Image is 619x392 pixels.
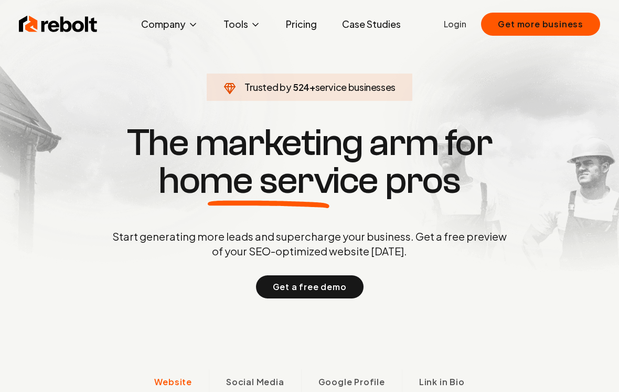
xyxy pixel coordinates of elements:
[318,376,385,388] span: Google Profile
[58,124,561,200] h1: The marketing arm for pros
[110,229,509,259] p: Start generating more leads and supercharge your business. Get a free preview of your SEO-optimiz...
[19,14,98,35] img: Rebolt Logo
[419,376,465,388] span: Link in Bio
[244,81,291,93] span: Trusted by
[215,14,269,35] button: Tools
[481,13,600,36] button: Get more business
[315,81,396,93] span: service businesses
[133,14,207,35] button: Company
[444,18,466,30] a: Login
[158,162,378,200] span: home service
[278,14,325,35] a: Pricing
[293,80,309,95] span: 524
[226,376,284,388] span: Social Media
[309,81,315,93] span: +
[256,275,364,298] button: Get a free demo
[154,376,192,388] span: Website
[334,14,409,35] a: Case Studies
